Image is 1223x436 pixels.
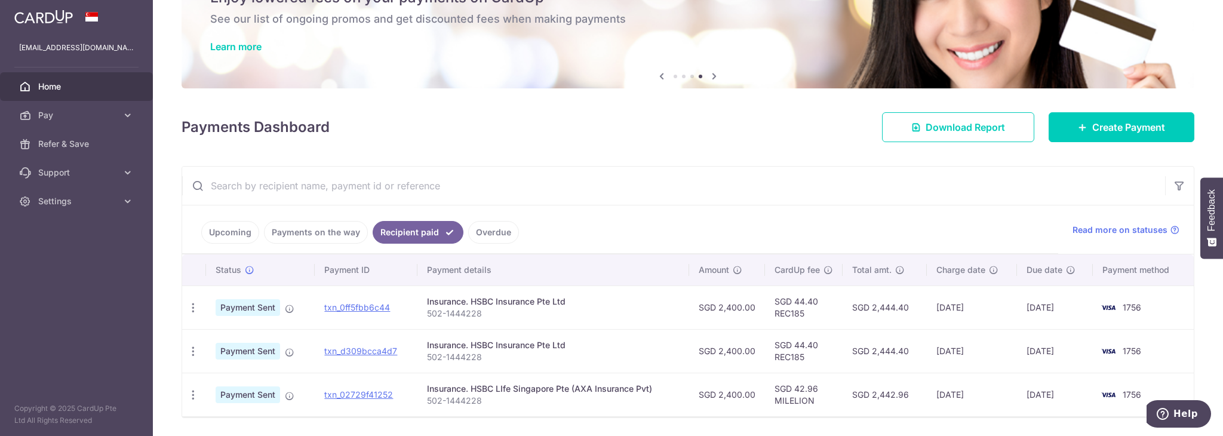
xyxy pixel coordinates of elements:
iframe: Opens a widget where you can find more information [1147,400,1211,430]
p: 502-1444228 [427,308,680,320]
th: Payment details [417,254,689,285]
img: CardUp [14,10,73,24]
span: Total amt. [852,264,892,276]
p: 502-1444228 [427,395,680,407]
a: Create Payment [1049,112,1194,142]
span: Payment Sent [216,386,280,403]
div: Insurance. HSBC Insurance Pte Ltd [427,339,680,351]
td: SGD 2,444.40 [843,329,927,373]
td: SGD 2,442.96 [843,373,927,416]
span: Status [216,264,241,276]
td: SGD 42.96 MILELION [765,373,843,416]
th: Payment method [1093,254,1194,285]
span: Payment Sent [216,299,280,316]
span: Support [38,167,117,179]
td: [DATE] [1017,373,1093,416]
span: Read more on statuses [1073,224,1167,236]
span: Charge date [936,264,985,276]
span: 1756 [1123,302,1141,312]
a: Overdue [468,221,519,244]
span: 1756 [1123,389,1141,400]
span: Create Payment [1092,120,1165,134]
div: Insurance. HSBC LIfe Singapore Pte (AXA Insurance Pvt) [427,383,680,395]
span: Feedback [1206,189,1217,231]
img: Bank Card [1096,300,1120,315]
a: Recipient paid [373,221,463,244]
span: Pay [38,109,117,121]
h6: See our list of ongoing promos and get discounted fees when making payments [210,12,1166,26]
td: SGD 44.40 REC185 [765,285,843,329]
td: [DATE] [927,285,1017,329]
a: Payments on the way [264,221,368,244]
a: Learn more [210,41,262,53]
input: Search by recipient name, payment id or reference [182,167,1165,205]
span: Refer & Save [38,138,117,150]
a: txn_d309bcca4d7 [324,346,397,356]
td: [DATE] [1017,285,1093,329]
td: SGD 2,400.00 [689,285,765,329]
span: Due date [1027,264,1062,276]
span: Download Report [926,120,1005,134]
span: CardUp fee [775,264,820,276]
span: 1756 [1123,346,1141,356]
a: Upcoming [201,221,259,244]
a: Download Report [882,112,1034,142]
td: SGD 44.40 REC185 [765,329,843,373]
th: Payment ID [315,254,417,285]
span: Amount [699,264,729,276]
td: [DATE] [927,373,1017,416]
td: SGD 2,400.00 [689,373,765,416]
td: [DATE] [927,329,1017,373]
img: Bank Card [1096,344,1120,358]
a: Read more on statuses [1073,224,1179,236]
a: txn_02729f41252 [324,389,393,400]
span: Settings [38,195,117,207]
div: Insurance. HSBC Insurance Pte Ltd [427,296,680,308]
img: Bank Card [1096,388,1120,402]
td: SGD 2,444.40 [843,285,927,329]
button: Feedback - Show survey [1200,177,1223,259]
a: txn_0ff5fbb6c44 [324,302,390,312]
span: Payment Sent [216,343,280,360]
p: 502-1444228 [427,351,680,363]
td: [DATE] [1017,329,1093,373]
td: SGD 2,400.00 [689,329,765,373]
p: [EMAIL_ADDRESS][DOMAIN_NAME] [19,42,134,54]
span: Home [38,81,117,93]
h4: Payments Dashboard [182,116,330,138]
